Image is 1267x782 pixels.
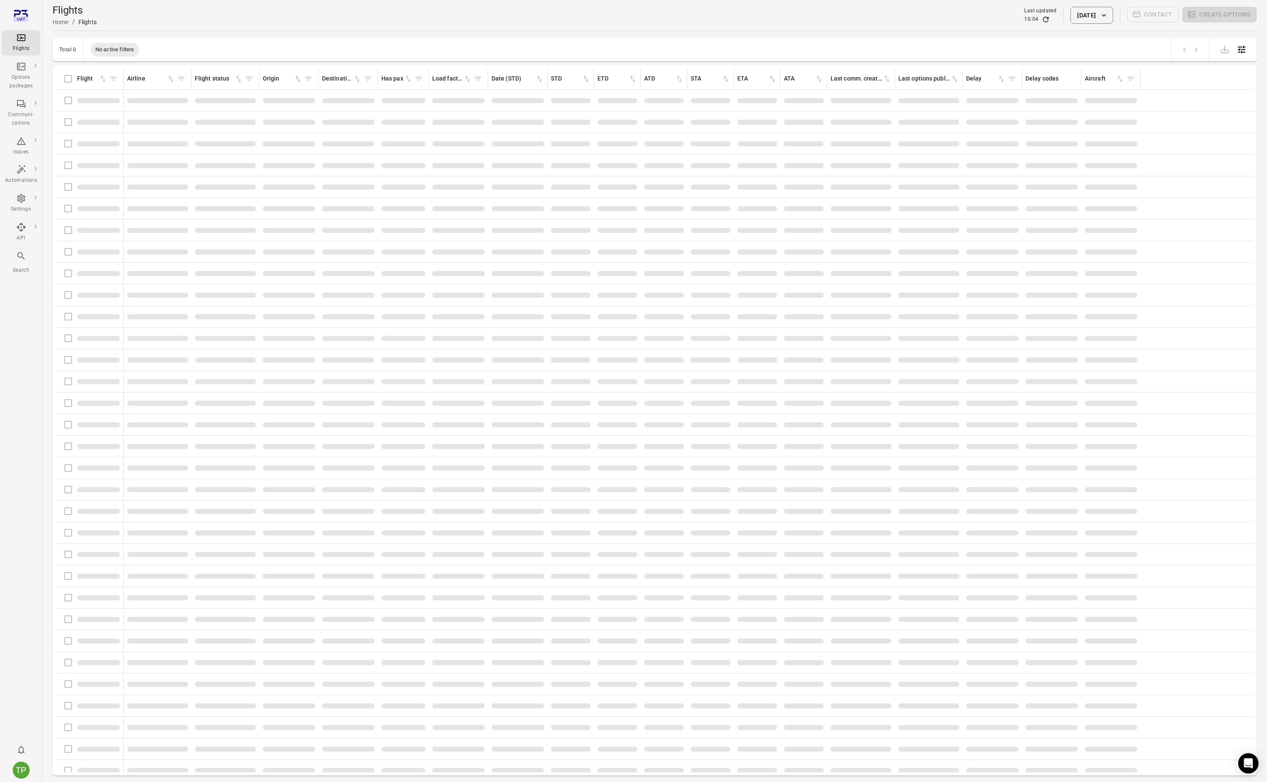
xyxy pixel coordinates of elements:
div: 10:04 [1024,15,1038,24]
div: Sort by flight status in ascending order [195,74,243,83]
a: Communi-cations [2,96,40,130]
div: Search [5,266,37,275]
div: Total 0 [59,47,76,53]
div: TP [13,762,30,779]
div: Sort by has pax in ascending order [381,74,412,83]
span: Please make a selection to create an option package [1182,7,1257,24]
div: Sort by aircraft in ascending order [1085,74,1124,83]
button: Notifications [13,741,30,758]
a: API [2,220,40,245]
span: Filter by origin [302,72,315,85]
div: Sort by ATA in ascending order [784,74,823,83]
div: Last updated [1024,7,1056,15]
div: Communi-cations [5,111,37,128]
span: Filter by load factor [472,72,484,85]
span: Filter by has pax [412,72,425,85]
span: Filter by flight status [243,72,256,85]
a: Settings [2,191,40,216]
div: Sort by STD in ascending order [551,74,590,83]
div: Delay codes [1025,74,1078,83]
div: Sort by destination in ascending order [322,74,361,83]
nav: pagination navigation [1178,44,1202,55]
a: Home [53,19,69,25]
div: Sort by last options package published in ascending order [898,74,959,83]
span: Please make a selection to export [1216,45,1233,53]
a: Flights [2,30,40,56]
span: Filter by airline [175,72,188,85]
span: Filter by destination [361,72,374,85]
div: Sort by date (STD) in ascending order [492,74,544,83]
span: Filter by aircraft [1124,72,1137,85]
div: Automations [5,176,37,185]
div: Sort by last communication created in ascending order [831,74,891,83]
a: Options packages [2,59,40,93]
div: Sort by STA in ascending order [691,74,730,83]
div: Sort by ETD in ascending order [597,74,637,83]
div: Sort by load factor in ascending order [432,74,472,83]
div: Settings [5,205,37,214]
div: API [5,234,37,242]
a: Automations [2,162,40,187]
div: Sort by delay in ascending order [966,74,1006,83]
div: Sort by airline in ascending order [127,74,175,83]
div: Flights [5,45,37,53]
nav: Breadcrumbs [53,17,97,27]
li: / [72,17,75,27]
div: Sort by ATD in ascending order [644,74,684,83]
div: Options packages [5,73,37,90]
button: Tomas Pall Mate [9,758,33,782]
a: Issues [2,134,40,159]
div: Issues [5,148,37,156]
span: No active filters [90,45,139,54]
button: Open table configuration [1233,41,1250,58]
button: [DATE] [1070,7,1113,24]
button: Refresh data [1042,15,1050,24]
h1: Flights [53,3,97,17]
span: Please make a selection to create communications [1127,7,1179,24]
div: Sort by origin in ascending order [263,74,302,83]
div: Flights [78,18,97,26]
button: Search [2,248,40,277]
div: Open Intercom Messenger [1238,753,1259,774]
span: Filter by delay [1006,72,1018,85]
div: Sort by flight in ascending order [77,74,107,83]
span: Filter by flight [107,72,120,85]
div: Sort by ETA in ascending order [737,74,777,83]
